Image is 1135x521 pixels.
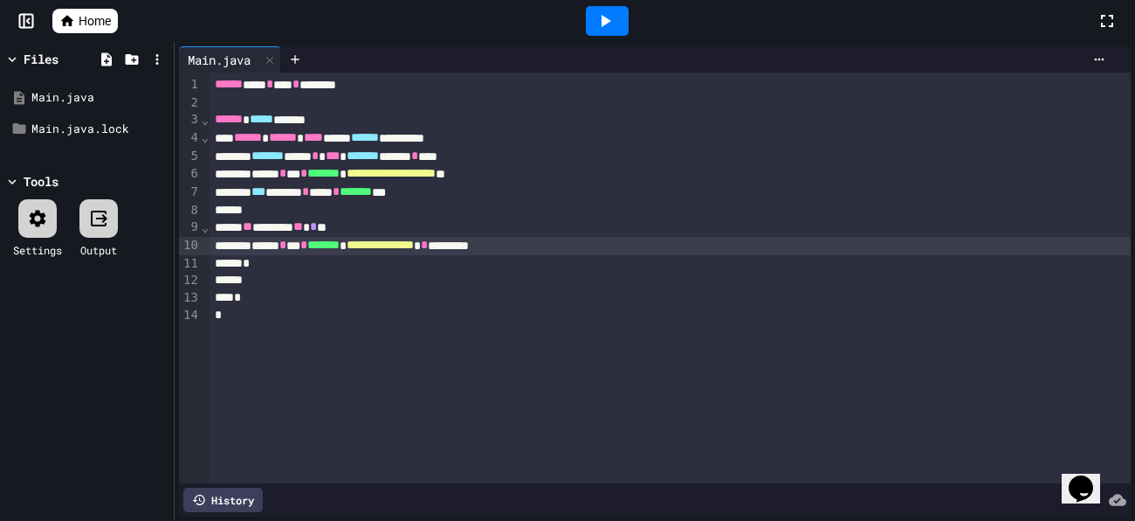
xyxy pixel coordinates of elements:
div: 9 [179,219,201,237]
div: 14 [179,307,201,324]
div: 7 [179,184,201,202]
div: 3 [179,111,201,129]
div: 4 [179,129,201,148]
span: Fold line [201,113,210,127]
div: Main.java [179,51,259,69]
div: Files [24,50,58,68]
div: Main.java [31,89,168,107]
div: Main.java [179,46,281,73]
div: Settings [13,242,62,258]
div: 5 [179,148,201,166]
a: Home [52,9,118,33]
span: Fold line [201,130,210,144]
div: 1 [179,76,201,94]
div: Main.java.lock [31,121,168,138]
div: 2 [179,94,201,112]
div: Output [80,242,117,258]
div: 8 [179,202,201,219]
div: Tools [24,172,58,191]
div: 11 [179,255,201,273]
span: Home [79,12,111,30]
iframe: chat widget [1062,451,1118,504]
div: 6 [179,165,201,184]
div: 10 [179,237,201,255]
div: History [183,488,263,512]
div: 13 [179,289,201,307]
div: 12 [179,272,201,289]
span: Fold line [201,220,210,234]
